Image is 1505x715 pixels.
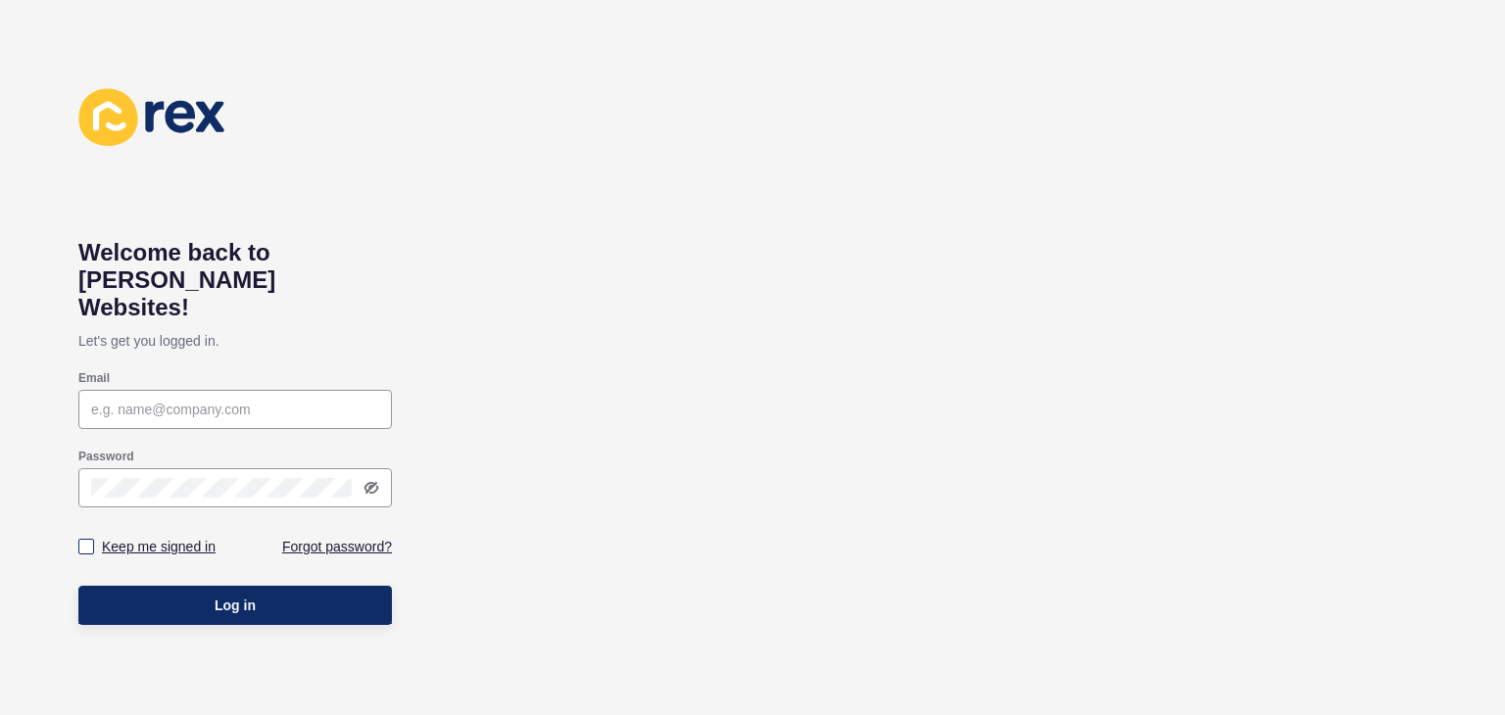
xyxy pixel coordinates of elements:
[78,321,392,360] p: Let's get you logged in.
[91,400,379,419] input: e.g. name@company.com
[78,449,134,464] label: Password
[215,596,256,615] span: Log in
[282,537,392,556] a: Forgot password?
[78,586,392,625] button: Log in
[102,537,216,556] label: Keep me signed in
[78,239,392,321] h1: Welcome back to [PERSON_NAME] Websites!
[78,370,110,386] label: Email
